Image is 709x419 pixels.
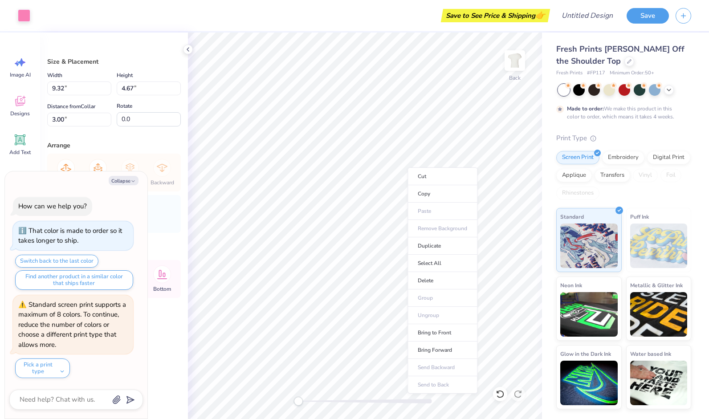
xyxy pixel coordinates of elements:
[660,169,681,182] div: Foil
[647,151,690,164] div: Digital Print
[560,361,618,405] img: Glow in the Dark Ink
[407,272,477,289] li: Delete
[15,358,70,378] button: Pick a print type
[407,324,477,342] li: Bring to Front
[109,176,139,185] button: Collapse
[10,110,30,117] span: Designs
[47,57,181,66] div: Size & Placement
[556,187,599,200] div: Rhinestones
[630,349,671,358] span: Water based Ink
[560,292,618,337] img: Neon Ink
[294,397,303,406] div: Accessibility label
[10,71,31,78] span: Image AI
[9,149,31,156] span: Add Text
[443,9,548,22] div: Save to See Price & Shipping
[556,169,592,182] div: Applique
[567,105,604,112] strong: Made to order:
[18,300,126,349] div: Standard screen print supports a maximum of 8 colors. To continue, reduce the number of colors or...
[610,69,654,77] span: Minimum Order: 50 +
[15,270,133,290] button: Find another product in a similar color that ships faster
[535,10,545,20] span: 👉
[567,105,676,121] div: We make this product in this color to order, which means it takes 4 weeks.
[117,101,132,111] label: Rotate
[15,255,98,268] button: Switch back to the last color
[602,151,644,164] div: Embroidery
[630,212,649,221] span: Puff Ink
[407,342,477,359] li: Bring Forward
[556,69,583,77] span: Fresh Prints
[556,44,685,66] span: Fresh Prints [PERSON_NAME] Off the Shoulder Top
[560,349,611,358] span: Glow in the Dark Ink
[633,169,658,182] div: Vinyl
[560,212,584,221] span: Standard
[18,226,122,245] div: That color is made to order so it takes longer to ship.
[407,167,477,185] li: Cut
[554,7,620,24] input: Untitled Design
[47,101,95,112] label: Distance from Collar
[506,52,524,69] img: Back
[153,285,171,293] span: Bottom
[595,169,630,182] div: Transfers
[630,281,683,290] span: Metallic & Glitter Ink
[630,224,688,268] img: Puff Ink
[18,202,87,211] div: How can we help you?
[47,141,181,150] div: Arrange
[560,281,582,290] span: Neon Ink
[117,70,133,81] label: Height
[627,8,669,24] button: Save
[407,185,477,203] li: Copy
[509,74,521,82] div: Back
[407,237,477,255] li: Duplicate
[630,361,688,405] img: Water based Ink
[556,151,599,164] div: Screen Print
[407,255,477,272] li: Select All
[560,224,618,268] img: Standard
[587,69,605,77] span: # FP117
[47,70,62,81] label: Width
[630,292,688,337] img: Metallic & Glitter Ink
[556,133,691,143] div: Print Type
